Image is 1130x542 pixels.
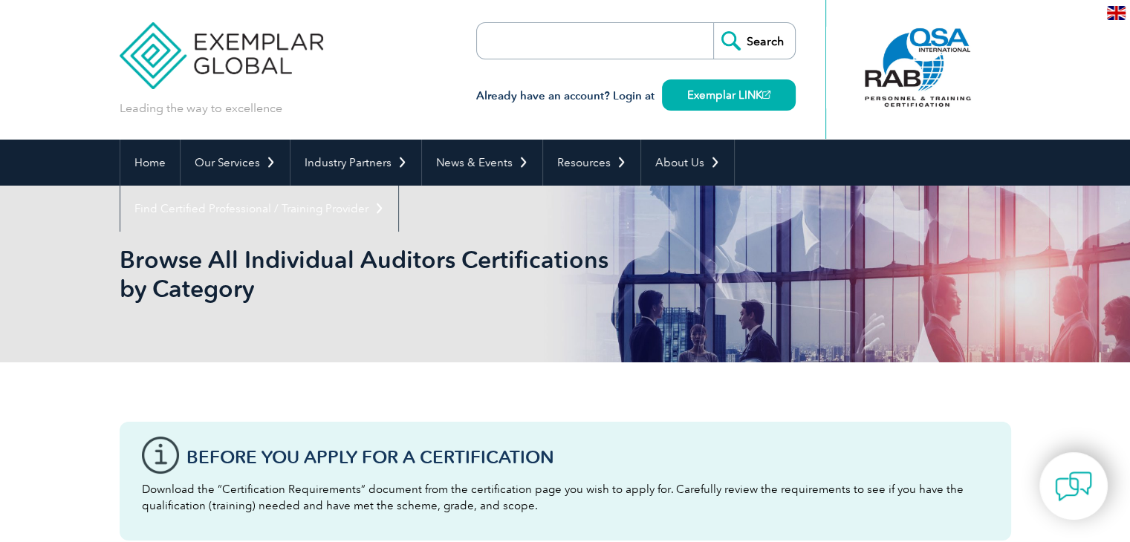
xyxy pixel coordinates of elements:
a: Industry Partners [290,140,421,186]
a: Resources [543,140,640,186]
a: Our Services [181,140,290,186]
a: Home [120,140,180,186]
p: Download the “Certification Requirements” document from the certification page you wish to apply ... [142,481,989,514]
h1: Browse All Individual Auditors Certifications by Category [120,245,690,303]
a: Exemplar LINK [662,79,796,111]
p: Leading the way to excellence [120,100,282,117]
input: Search [713,23,795,59]
h3: Before You Apply For a Certification [186,448,989,466]
a: News & Events [422,140,542,186]
img: open_square.png [762,91,770,99]
a: Find Certified Professional / Training Provider [120,186,398,232]
img: en [1107,6,1126,20]
a: About Us [641,140,734,186]
h3: Already have an account? Login at [476,87,796,105]
img: contact-chat.png [1055,468,1092,505]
